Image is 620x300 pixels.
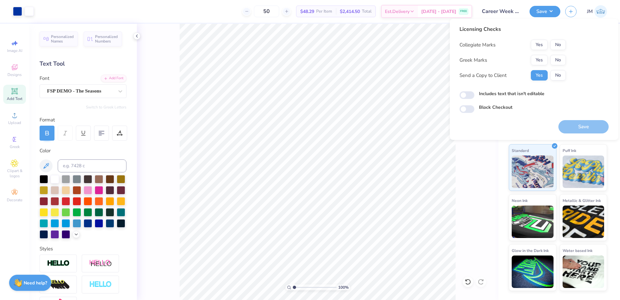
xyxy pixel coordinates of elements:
[338,284,349,290] span: 100 %
[362,8,372,15] span: Total
[512,197,528,204] span: Neon Ink
[10,144,20,149] span: Greek
[340,8,360,15] span: $2,414.50
[531,40,548,50] button: Yes
[563,147,576,154] span: Puff Ink
[512,147,529,154] span: Standard
[385,8,410,15] span: Est. Delivery
[47,280,70,290] img: 3d Illusion
[459,56,487,64] div: Greek Marks
[89,259,112,268] img: Shadow
[512,156,554,188] img: Standard
[7,72,22,77] span: Designs
[51,34,74,44] span: Personalized Names
[563,206,604,238] img: Metallic & Glitter Ink
[479,90,544,97] label: Includes text that isn't editable
[40,116,127,124] div: Format
[101,75,126,82] div: Add Font
[512,206,554,238] img: Neon Ink
[7,197,22,203] span: Decorate
[587,5,607,18] a: JM
[563,197,601,204] span: Metallic & Glitter Ink
[550,55,566,65] button: No
[316,8,332,15] span: Per Item
[40,245,126,253] div: Styles
[40,59,126,68] div: Text Tool
[95,34,118,44] span: Personalized Numbers
[550,40,566,50] button: No
[89,281,112,288] img: Negative Space
[460,9,467,14] span: FREE
[421,8,456,15] span: [DATE] - [DATE]
[7,96,22,101] span: Add Text
[587,8,593,15] span: JM
[512,256,554,288] img: Glow in the Dark Ink
[550,70,566,81] button: No
[7,48,22,53] span: Image AI
[47,260,70,267] img: Stroke
[563,247,592,254] span: Water based Ink
[86,105,126,110] button: Switch to Greek Letters
[479,104,512,111] label: Block Checkout
[459,25,566,33] div: Licensing Checks
[40,147,126,155] div: Color
[58,159,126,172] input: e.g. 7428 c
[459,41,495,49] div: Collegiate Marks
[8,120,21,125] span: Upload
[530,6,560,17] button: Save
[563,256,604,288] img: Water based Ink
[594,5,607,18] img: Joshua Malaki
[531,55,548,65] button: Yes
[563,156,604,188] img: Puff Ink
[40,75,49,82] label: Font
[300,8,314,15] span: $48.29
[531,70,548,81] button: Yes
[477,5,525,18] input: Untitled Design
[24,280,47,286] strong: Need help?
[512,247,549,254] span: Glow in the Dark Ink
[459,72,507,79] div: Send a Copy to Client
[3,168,26,179] span: Clipart & logos
[254,6,279,17] input: – –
